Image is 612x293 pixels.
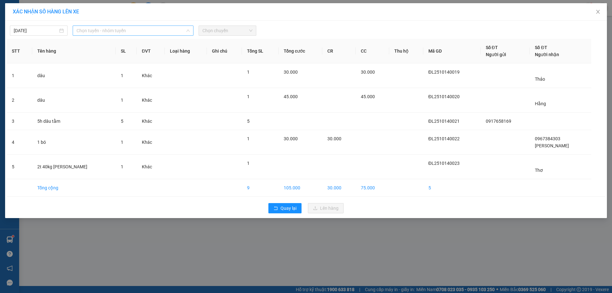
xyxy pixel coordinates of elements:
[137,130,165,155] td: Khác
[284,94,298,99] span: 45.000
[535,136,560,141] span: 0967384303
[423,179,481,197] td: 5
[7,88,32,113] td: 2
[535,168,543,173] span: Thơ
[202,26,252,35] span: Chọn chuyến
[5,5,15,12] span: Gửi:
[423,39,481,63] th: Mã GD
[5,5,70,20] div: [GEOGRAPHIC_DATA]
[322,179,356,197] td: 30.000
[389,39,423,63] th: Thu hộ
[356,179,389,197] td: 75.000
[428,119,460,124] span: ĐL2510140021
[242,39,279,63] th: Tổng SL
[242,179,279,197] td: 9
[32,39,115,63] th: Tên hàng
[327,136,341,141] span: 30.000
[137,155,165,179] td: Khác
[7,39,32,63] th: STT
[535,77,545,82] span: Thảo
[32,88,115,113] td: dâu
[32,179,115,197] td: Tổng cộng
[207,39,242,63] th: Ghi chú
[595,9,601,14] span: close
[88,43,97,52] span: SL
[247,119,250,124] span: 5
[535,143,569,148] span: [PERSON_NAME]
[13,9,79,15] span: XÁC NHẬN SỐ HÀNG LÊN XE
[5,33,35,40] span: CƯỚC RỒI :
[280,205,296,212] span: Quay lại
[5,20,70,29] div: 0969115468
[428,94,460,99] span: ĐL2510140020
[589,3,607,21] button: Close
[535,45,547,50] span: Số ĐT
[5,33,71,40] div: 40.000
[279,39,322,63] th: Tổng cước
[247,94,250,99] span: 1
[137,113,165,130] td: Khác
[308,203,344,213] button: uploadLên hàng
[279,179,322,197] td: 105.000
[428,161,460,166] span: ĐL2510140023
[535,101,546,106] span: Hằng
[486,119,511,124] span: 0917658169
[75,20,126,29] div: 0858051496
[486,45,498,50] span: Số ĐT
[428,136,460,141] span: ĐL2510140022
[247,161,250,166] span: 1
[5,44,126,52] div: Tên hàng: thùng trái cây ( : 1 )
[273,206,278,211] span: rollback
[75,5,90,12] span: Nhận:
[284,136,298,141] span: 30.000
[121,164,123,169] span: 1
[121,140,123,145] span: 1
[186,29,190,33] span: down
[356,39,389,63] th: CC
[32,155,115,179] td: 2t 40kg [PERSON_NAME]
[7,130,32,155] td: 4
[7,155,32,179] td: 5
[322,39,356,63] th: CR
[32,130,115,155] td: 1 bó
[121,119,123,124] span: 5
[76,26,190,35] span: Chọn tuyến - nhóm tuyến
[247,136,250,141] span: 1
[535,52,559,57] span: Người nhận
[284,70,298,75] span: 30.000
[75,5,126,20] div: [PERSON_NAME]
[32,63,115,88] td: dâu
[247,70,250,75] span: 1
[32,113,115,130] td: 5h dâu tằm
[7,113,32,130] td: 3
[361,70,375,75] span: 30.000
[361,94,375,99] span: 45.000
[486,52,506,57] span: Người gửi
[428,70,460,75] span: ĐL2510140019
[14,27,58,34] input: 14/10/2025
[268,203,302,213] button: rollbackQuay lại
[7,63,32,88] td: 1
